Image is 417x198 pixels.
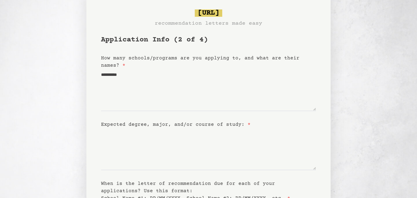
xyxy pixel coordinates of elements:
label: Expected degree, major, and/or course of study: [101,122,251,127]
span: [URL] [195,9,222,17]
label: How many schools/programs are you applying to, and what are their names? [101,55,299,68]
h1: Application Info (2 of 4) [101,35,316,45]
h3: recommendation letters made easy [155,19,262,28]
